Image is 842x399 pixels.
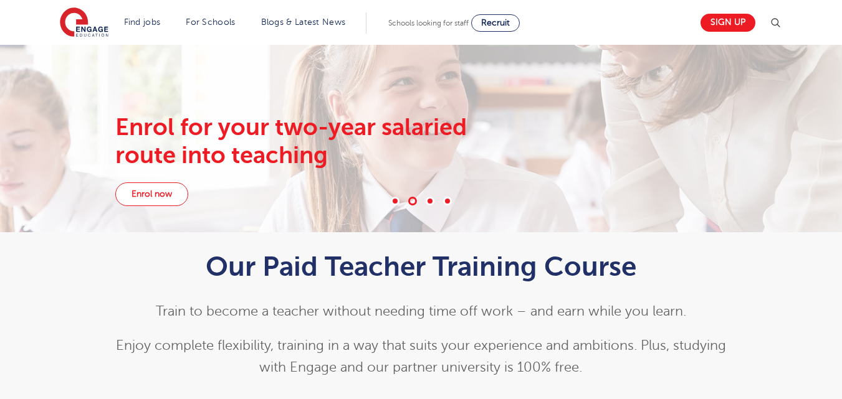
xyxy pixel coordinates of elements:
div: Enrol for your two-year salaried route into teaching [115,113,475,170]
span: Schools looking for staff [388,19,469,27]
img: Engage Education [60,7,108,39]
span: Enjoy complete flexibility, training in a way that suits your experience and ambitions. Plus, stu... [116,338,726,375]
a: Sign up [701,14,755,32]
a: Find jobs [124,17,161,27]
a: Blogs & Latest News [261,17,346,27]
h1: Our Paid Teacher Training Course [115,251,727,282]
span: Recruit [481,18,510,27]
a: Enrol now [115,182,188,206]
a: Recruit [471,14,520,32]
span: Train to become a teacher without needing time off work – and earn while you learn. [156,304,686,319]
a: For Schools [186,17,235,27]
